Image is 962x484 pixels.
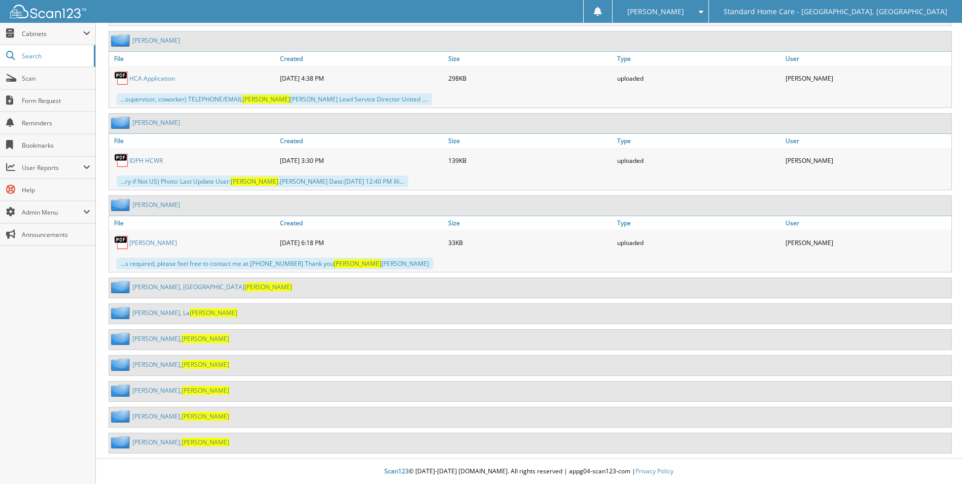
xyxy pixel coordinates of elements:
a: HCA Application [129,74,175,83]
span: [PERSON_NAME] [627,9,684,15]
iframe: Chat Widget [911,435,962,484]
span: [PERSON_NAME] [190,308,237,317]
img: folder2.png [111,358,132,371]
div: 139KB [446,150,614,170]
span: [PERSON_NAME] [182,334,229,343]
span: [PERSON_NAME] [231,177,278,186]
span: Scan [22,74,90,83]
a: [PERSON_NAME],[PERSON_NAME] [132,438,229,446]
div: ...ry if Not US) Photo: Last Update User: .[PERSON_NAME] Date:[DATE] 12:40 PM Illi... [117,176,408,187]
a: Size [446,52,614,65]
img: folder2.png [111,410,132,423]
span: Reminders [22,119,90,127]
img: folder2.png [111,34,132,47]
a: Size [446,134,614,148]
a: [PERSON_NAME] [132,118,180,127]
div: 298KB [446,68,614,88]
span: Search [22,52,89,60]
div: [DATE] 3:30 PM [277,150,446,170]
img: folder2.png [111,116,132,129]
a: File [109,216,277,230]
span: [PERSON_NAME] [244,283,292,291]
div: 33KB [446,232,614,253]
div: [PERSON_NAME] [783,68,951,88]
a: Type [615,216,783,230]
div: ...s required, please feel free to contact me at [PHONE_NUMBER] Thank you [PERSON_NAME] [117,258,433,269]
a: [PERSON_NAME],[PERSON_NAME] [132,334,229,343]
div: uploaded [615,232,783,253]
div: uploaded [615,68,783,88]
span: Announcements [22,230,90,239]
span: [PERSON_NAME] [182,412,229,421]
a: User [783,52,951,65]
div: [PERSON_NAME] [783,150,951,170]
span: Scan123 [384,467,409,475]
a: [PERSON_NAME],[PERSON_NAME] [132,412,229,421]
a: [PERSON_NAME],[PERSON_NAME] [132,386,229,395]
span: [PERSON_NAME] [182,386,229,395]
a: [PERSON_NAME],[PERSON_NAME] [132,360,229,369]
a: Created [277,216,446,230]
img: PDF.png [114,153,129,168]
a: Type [615,52,783,65]
a: Size [446,216,614,230]
img: scan123-logo-white.svg [10,5,86,18]
div: [DATE] 4:38 PM [277,68,446,88]
a: [PERSON_NAME] [132,200,180,209]
a: User [783,216,951,230]
a: Created [277,52,446,65]
span: Help [22,186,90,194]
div: [PERSON_NAME] [783,232,951,253]
img: folder2.png [111,332,132,345]
span: User Reports [22,163,83,172]
span: Form Request [22,96,90,105]
a: [PERSON_NAME], [GEOGRAPHIC_DATA][PERSON_NAME] [132,283,292,291]
a: Created [277,134,446,148]
span: [PERSON_NAME] [182,360,229,369]
span: [PERSON_NAME] [334,259,381,268]
a: File [109,52,277,65]
img: folder2.png [111,281,132,293]
span: Bookmarks [22,141,90,150]
img: folder2.png [111,198,132,211]
a: User [783,134,951,148]
a: [PERSON_NAME] [129,238,177,247]
div: © [DATE]-[DATE] [DOMAIN_NAME]. All rights reserved | appg04-scan123-com | [96,459,962,484]
img: folder2.png [111,384,132,397]
a: [PERSON_NAME], La[PERSON_NAME] [132,308,237,317]
a: Type [615,134,783,148]
div: ...supervisor, coworker) TELEPHONE/EMAIL [PERSON_NAME] Lead Service Director United .... [117,93,432,105]
a: [PERSON_NAME] [132,36,180,45]
a: IDPH HCWR [129,156,163,165]
img: folder2.png [111,306,132,319]
img: PDF.png [114,71,129,86]
span: Admin Menu [22,208,83,217]
div: uploaded [615,150,783,170]
a: Privacy Policy [635,467,673,475]
span: Cabinets [22,29,83,38]
span: Standard Home Care - [GEOGRAPHIC_DATA], [GEOGRAPHIC_DATA] [724,9,947,15]
a: File [109,134,277,148]
img: folder2.png [111,436,132,448]
span: [PERSON_NAME] [182,438,229,446]
span: [PERSON_NAME] [242,95,290,103]
div: [DATE] 6:18 PM [277,232,446,253]
img: PDF.png [114,235,129,250]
